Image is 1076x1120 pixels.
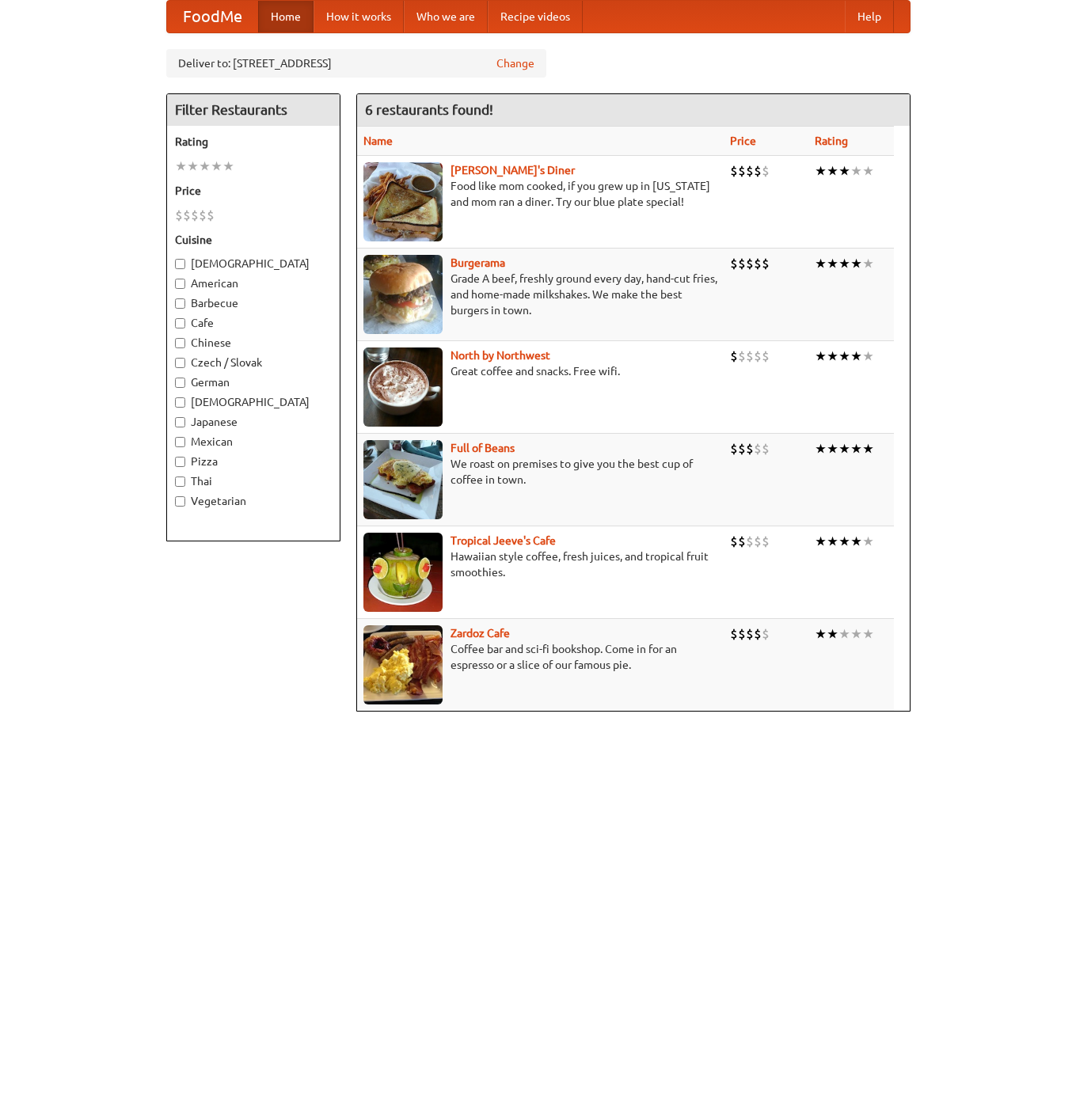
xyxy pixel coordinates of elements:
[451,627,510,640] a: Zardoz Cafe
[762,533,770,550] li: $
[363,347,443,427] img: north.jpg
[175,259,185,269] input: [DEMOGRAPHIC_DATA]
[363,440,443,519] img: beans.jpg
[738,533,746,550] li: $
[827,533,838,550] li: ★
[363,162,443,241] img: sallys.jpg
[738,625,746,643] li: $
[730,347,738,365] li: $
[845,1,894,32] a: Help
[815,255,827,272] li: ★
[187,158,199,175] li: ★
[175,318,185,328] input: Cafe
[730,533,738,550] li: $
[838,533,850,550] li: ★
[175,275,332,291] label: American
[363,363,717,379] p: Great coffee and snacks. Free wifi.
[862,533,874,550] li: ★
[850,162,862,180] li: ★
[451,349,550,362] a: North by Northwest
[258,1,314,32] a: Home
[815,625,827,643] li: ★
[451,256,505,269] a: Burgerama
[862,162,874,180] li: ★
[815,440,827,457] li: ★
[363,533,443,612] img: jeeves.jpg
[754,625,762,643] li: $
[730,162,738,180] li: $
[754,440,762,457] li: $
[175,378,185,388] input: German
[166,49,546,78] div: Deliver to: [STREET_ADDRESS]
[363,178,717,210] p: Food like mom cooked, if you grew up in [US_STATE] and mom ran a diner. Try our blue plate special!
[838,162,850,180] li: ★
[850,625,862,643] li: ★
[175,397,185,408] input: [DEMOGRAPHIC_DATA]
[175,158,187,175] li: ★
[746,440,754,457] li: $
[850,347,862,365] li: ★
[175,338,185,348] input: Chinese
[762,255,770,272] li: $
[827,625,838,643] li: ★
[191,207,199,224] li: $
[862,625,874,643] li: ★
[838,255,850,272] li: ★
[746,533,754,550] li: $
[404,1,488,32] a: Who we are
[815,135,848,147] a: Rating
[850,440,862,457] li: ★
[175,358,185,368] input: Czech / Slovak
[363,625,443,704] img: zardoz.jpg
[862,347,874,365] li: ★
[488,1,583,32] a: Recipe videos
[175,437,185,447] input: Mexican
[175,476,185,487] input: Thai
[167,1,258,32] a: FoodMe
[838,347,850,365] li: ★
[207,207,215,224] li: $
[365,102,493,117] ng-pluralize: 6 restaurants found!
[363,641,717,673] p: Coffee bar and sci-fi bookshop. Come in for an espresso or a slice of our famous pie.
[175,298,185,309] input: Barbecue
[175,496,185,507] input: Vegetarian
[762,625,770,643] li: $
[175,414,332,430] label: Japanese
[199,158,211,175] li: ★
[746,162,754,180] li: $
[746,255,754,272] li: $
[167,94,340,126] h4: Filter Restaurants
[363,456,717,488] p: We roast on premises to give you the best cup of coffee in town.
[496,55,534,71] a: Change
[363,255,443,334] img: burgerama.jpg
[175,279,185,289] input: American
[451,442,515,454] a: Full of Beans
[738,255,746,272] li: $
[183,207,191,224] li: $
[451,164,575,177] a: [PERSON_NAME]'s Diner
[862,255,874,272] li: ★
[175,207,183,224] li: $
[175,374,332,390] label: German
[827,347,838,365] li: ★
[746,347,754,365] li: $
[175,473,332,489] label: Thai
[175,256,332,271] label: [DEMOGRAPHIC_DATA]
[175,417,185,427] input: Japanese
[451,534,556,547] a: Tropical Jeeve's Cafe
[730,440,738,457] li: $
[222,158,234,175] li: ★
[175,315,332,331] label: Cafe
[175,454,332,469] label: Pizza
[363,135,393,147] a: Name
[838,625,850,643] li: ★
[754,347,762,365] li: $
[838,440,850,457] li: ★
[815,162,827,180] li: ★
[862,440,874,457] li: ★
